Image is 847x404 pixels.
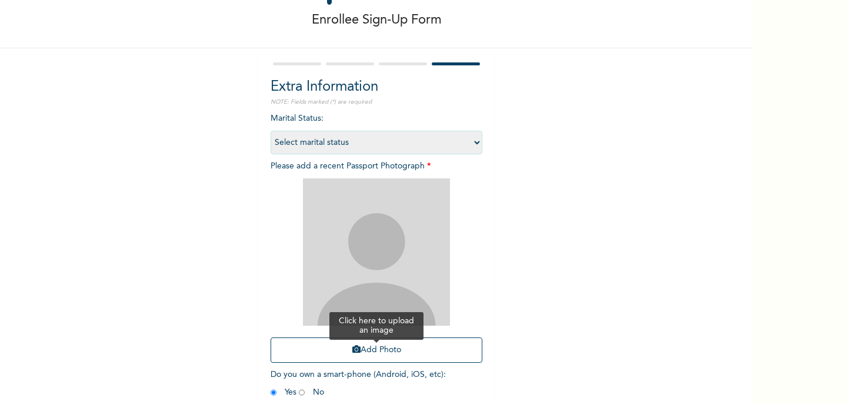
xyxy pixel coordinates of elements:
span: Do you own a smart-phone (Android, iOS, etc) : Yes No [271,370,446,396]
img: Crop [303,178,450,326]
p: Enrollee Sign-Up Form [312,11,442,30]
p: NOTE: Fields marked (*) are required [271,98,482,107]
span: Please add a recent Passport Photograph [271,162,482,369]
h2: Extra Information [271,77,482,98]
span: Marital Status : [271,114,482,147]
button: Add Photo [271,337,482,363]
